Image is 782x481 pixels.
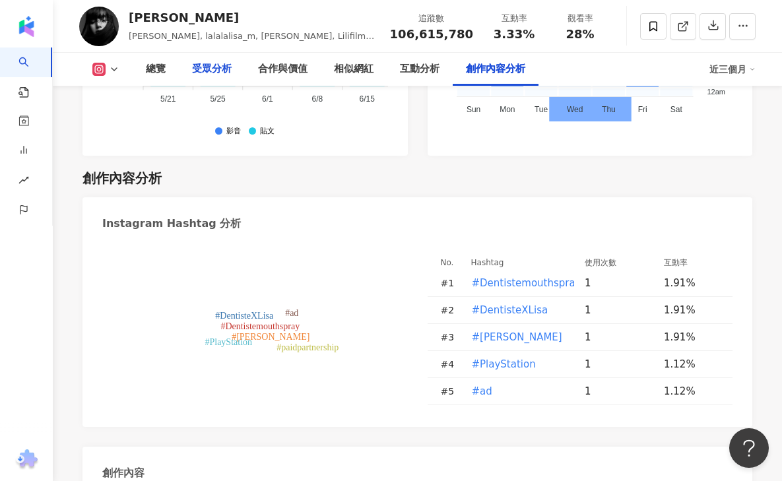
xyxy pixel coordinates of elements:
[653,255,733,270] th: 互動率
[210,94,226,104] tspan: 5/25
[285,308,298,318] tspan: #ad
[670,105,682,114] tspan: Sat
[585,357,653,371] div: 1
[472,384,492,399] span: #ad
[441,303,461,317] div: # 2
[277,342,339,352] tspan: #paidpartnership
[461,297,575,324] td: #DentisteXLisa
[471,297,549,323] button: #DentisteXLisa
[129,31,374,54] span: [PERSON_NAME], lalalalisa_m, [PERSON_NAME], Lilifilm Official
[79,7,119,46] img: KOL Avatar
[160,94,176,104] tspan: 5/21
[220,321,300,331] tspan: #Dentistemouthspray
[471,351,537,377] button: #PlayStation
[428,255,461,270] th: No.
[205,337,252,347] tspan: #PlayStation
[390,27,473,41] span: 106,615,780
[461,270,575,297] td: #Dentistemouthspray
[102,466,145,480] div: 創作內容
[400,61,440,77] div: 互動分析
[192,61,232,77] div: 受眾分析
[258,61,308,77] div: 合作與價值
[102,216,241,231] div: Instagram Hashtag 分析
[16,16,37,37] img: logo icon
[707,88,725,96] tspan: 12am
[500,105,515,114] tspan: Mon
[566,28,594,41] span: 28%
[664,384,719,399] div: 1.12%
[729,428,769,468] iframe: Help Scout Beacon - Open
[334,61,374,77] div: 相似網紅
[567,105,583,114] tspan: Wed
[472,357,536,371] span: #PlayStation
[360,94,375,104] tspan: 6/15
[653,351,733,378] td: 1.12%
[472,276,581,290] span: #Dentistemouthspray
[664,303,719,317] div: 1.91%
[18,167,29,197] span: rise
[82,169,162,187] div: 創作內容分析
[232,332,310,342] tspan: #[PERSON_NAME]
[226,127,241,136] div: 影音
[602,105,616,114] tspan: Thu
[653,324,733,351] td: 1.91%
[146,61,166,77] div: 總覽
[637,105,647,114] tspan: Fri
[471,378,493,404] button: #ad
[461,255,575,270] th: Hashtag
[18,48,45,99] a: search
[441,276,461,290] div: # 1
[215,311,274,321] tspan: #DentisteXLisa
[441,384,461,399] div: # 5
[585,303,653,317] div: 1
[709,59,756,80] div: 近三個月
[129,9,375,26] div: [PERSON_NAME]
[471,270,582,296] button: #Dentistemouthspray
[471,324,563,350] button: #[PERSON_NAME]
[555,12,605,25] div: 觀看率
[262,94,273,104] tspan: 6/1
[461,324,575,351] td: #Lisa
[574,255,653,270] th: 使用次數
[653,297,733,324] td: 1.91%
[664,357,719,371] div: 1.12%
[311,94,323,104] tspan: 6/8
[585,384,653,399] div: 1
[653,378,733,405] td: 1.12%
[472,330,562,344] span: #[PERSON_NAME]
[585,330,653,344] div: 1
[441,357,461,371] div: # 4
[466,61,525,77] div: 創作內容分析
[260,127,275,136] div: 貼文
[664,276,719,290] div: 1.91%
[489,12,539,25] div: 互動率
[585,276,653,290] div: 1
[534,105,548,114] tspan: Tue
[390,12,473,25] div: 追蹤數
[494,28,535,41] span: 3.33%
[472,303,548,317] span: #DentisteXLisa
[461,351,575,378] td: #PlayStation
[664,330,719,344] div: 1.91%
[441,330,461,344] div: # 3
[461,378,575,405] td: #ad
[466,105,480,114] tspan: Sun
[653,270,733,297] td: 1.91%
[14,449,40,470] img: chrome extension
